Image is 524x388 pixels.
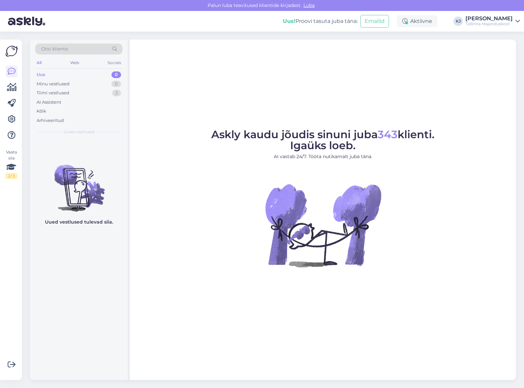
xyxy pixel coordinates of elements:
span: Otsi kliente [41,46,68,52]
div: Minu vestlused [37,81,70,87]
span: Luba [301,2,317,8]
div: 2 [112,90,121,96]
div: Socials [106,58,122,67]
p: Uued vestlused tulevad siia. [45,219,113,226]
div: Tallinna Majanduskool [465,21,513,27]
div: All [35,58,43,67]
div: Proovi tasuta juba täna: [283,17,358,25]
div: Arhiveeritud [37,117,64,124]
span: 343 [378,128,398,141]
div: Vaata siia [5,149,17,179]
div: Aktiivne [397,15,437,27]
button: Emailid [360,15,389,28]
b: Uus! [283,18,295,24]
div: 0 [111,71,121,78]
div: Tiimi vestlused [37,90,69,96]
span: Uued vestlused [64,129,94,135]
div: 2 / 3 [5,173,17,179]
img: No Chat active [263,165,383,285]
div: Kõik [37,108,46,115]
div: Uus [37,71,45,78]
div: 0 [111,81,121,87]
a: [PERSON_NAME]Tallinna Majanduskool [465,16,520,27]
img: Askly Logo [5,45,18,57]
div: Web [69,58,81,67]
div: [PERSON_NAME] [465,16,513,21]
div: KJ [453,17,463,26]
p: AI vastab 24/7. Tööta nutikamalt juba täna. [211,153,435,160]
span: Askly kaudu jõudis sinuni juba klienti. Igaüks loeb. [211,128,435,152]
img: No chats [30,153,128,213]
div: AI Assistent [37,99,61,106]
